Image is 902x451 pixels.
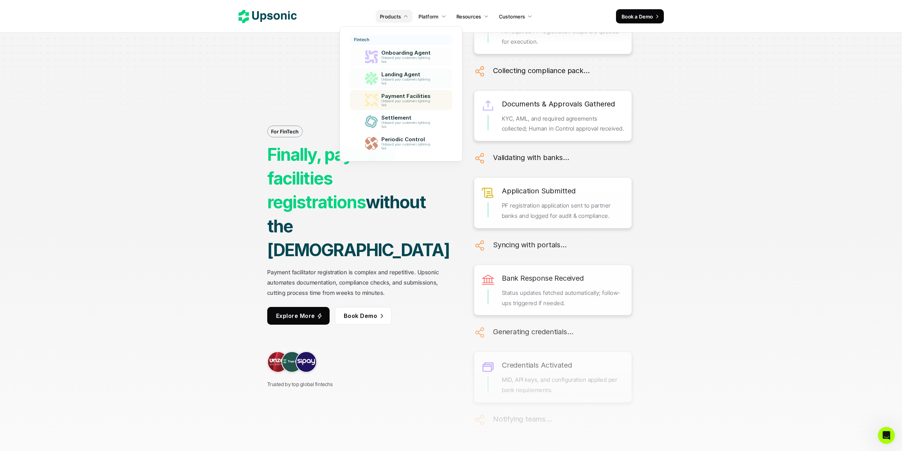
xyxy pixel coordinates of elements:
[381,143,433,150] p: Onboard your customers lightning fast
[381,99,433,107] p: Onboard your customers lightning fast
[502,114,624,134] p: KYC, AML, and required agreements collected; Human in Control approval received.
[381,50,434,56] p: Onboarding Agent
[493,239,567,251] h6: Syncing with portals…
[267,192,449,260] strong: without the [DEMOGRAPHIC_DATA]
[381,136,434,143] p: Periodic Control
[267,380,333,389] p: Trusted by top global fintechs
[502,98,615,110] h6: Documents & Approvals Gathered
[493,152,569,164] h6: Validating with banks…
[502,200,624,221] p: PF registration application sent to partner banks and logged for audit & compliance.
[502,359,572,371] h6: Credentials Activated
[267,307,330,325] a: Explore More
[493,326,573,338] h6: Generating credentials…
[622,13,653,20] p: Book a Demo
[499,13,525,20] p: Customers
[502,272,584,284] h6: Bank Response Received
[381,56,433,64] p: Onboard your customers lightning fast
[354,37,369,42] p: Fintech
[381,71,434,78] p: Landing Agent
[502,185,576,197] h6: Application Submitted
[381,93,434,99] p: Payment Facilities
[350,68,452,88] a: Landing AgentOnboard your customers lightning fast
[343,310,377,321] p: Book Demo
[271,128,299,135] p: For FinTech
[381,121,433,129] p: Onboard your customers lightning fast
[502,288,624,308] p: Status updates fetched automatically; follow-ups triggered if needed.
[267,144,396,213] strong: Finally, payment facilities registrations
[376,10,413,23] a: Products
[335,307,391,325] a: Book Demo
[267,269,441,296] strong: Payment facilitator registration is complex and repetitive. Upsonic automates documentation, comp...
[381,78,433,86] p: Onboard your customers lightning fast
[381,115,434,121] p: Settlement
[350,90,452,110] a: Payment FacilitiesOnboard your customers lightning fast
[502,26,624,47] p: All required PF registration steps are queued for execution.
[493,65,590,77] h6: Collecting compliance pack…
[878,427,895,444] iframe: Intercom live chat
[380,13,401,20] p: Products
[419,13,438,20] p: Platform
[276,310,315,321] p: Explore More
[493,413,552,425] h6: Notifying teams…
[456,13,481,20] p: Resources
[350,47,452,67] a: Onboarding AgentOnboard your customers lightning fast
[502,375,624,395] p: MID, API keys, and configuration applied per bank requirements.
